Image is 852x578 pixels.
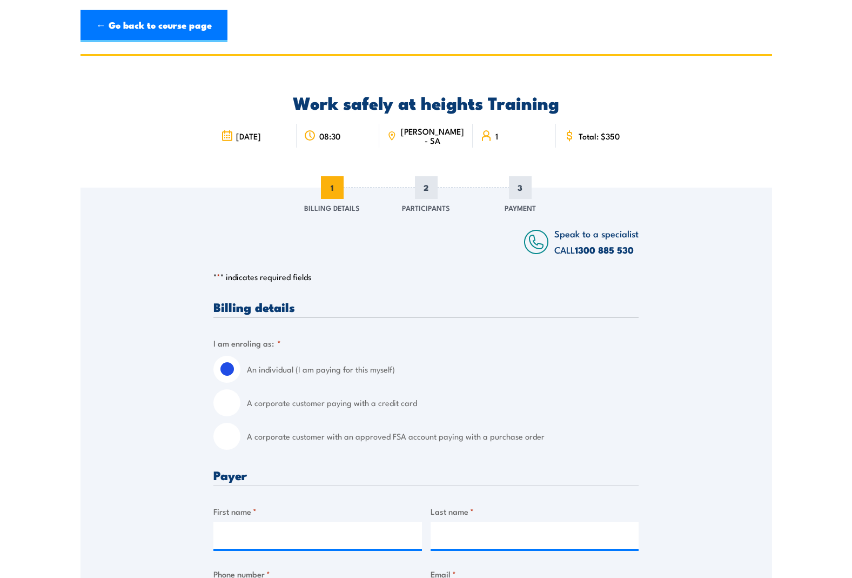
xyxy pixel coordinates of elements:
span: Billing Details [304,202,360,213]
span: [PERSON_NAME] - SA [400,127,465,145]
p: " " indicates required fields [213,271,639,282]
legend: I am enroling as: [213,337,281,349]
span: 1 [321,176,344,199]
span: Speak to a specialist CALL [554,227,639,256]
label: Last name [431,505,639,517]
h2: Work safely at heights Training [213,95,639,110]
span: 08:30 [319,131,340,141]
a: ← Go back to course page [80,10,227,42]
a: 1300 885 530 [575,243,634,257]
span: [DATE] [236,131,261,141]
span: 2 [415,176,438,199]
span: Payment [505,202,536,213]
label: An individual (I am paying for this myself) [247,356,639,383]
span: Total: $350 [579,131,620,141]
label: A corporate customer with an approved FSA account paying with a purchase order [247,423,639,450]
label: A corporate customer paying with a credit card [247,389,639,416]
span: 3 [509,176,532,199]
label: First name [213,505,422,517]
span: 1 [495,131,498,141]
span: Participants [402,202,450,213]
h3: Billing details [213,301,639,313]
h3: Payer [213,469,639,481]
